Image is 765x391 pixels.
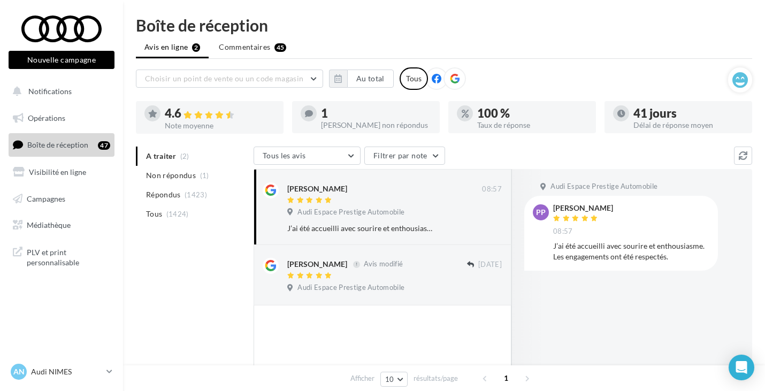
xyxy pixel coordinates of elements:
[498,370,515,387] span: 1
[27,140,88,149] span: Boîte de réception
[329,70,394,88] button: Au total
[6,188,117,210] a: Campagnes
[145,74,303,83] span: Choisir un point de vente ou un code magasin
[350,373,374,384] span: Afficher
[254,147,361,165] button: Tous les avis
[136,17,752,33] div: Boîte de réception
[27,194,65,203] span: Campagnes
[321,108,431,119] div: 1
[6,133,117,156] a: Boîte de réception47
[9,51,114,69] button: Nouvelle campagne
[297,283,404,293] span: Audi Espace Prestige Automobile
[347,70,394,88] button: Au total
[477,121,587,129] div: Taux de réponse
[6,161,117,183] a: Visibilité en ligne
[477,108,587,119] div: 100 %
[380,372,408,387] button: 10
[146,209,162,219] span: Tous
[185,190,207,199] span: (1423)
[364,147,445,165] button: Filtrer par note
[165,108,275,120] div: 4.6
[478,260,502,270] span: [DATE]
[31,366,102,377] p: Audi NIMES
[9,362,114,382] a: AN Audi NIMES
[482,185,502,194] span: 08:57
[27,245,110,268] span: PLV et print personnalisable
[287,259,347,270] div: [PERSON_NAME]
[146,170,196,181] span: Non répondus
[274,43,287,52] div: 45
[219,42,270,52] span: Commentaires
[28,87,72,96] span: Notifications
[297,208,404,217] span: Audi Espace Prestige Automobile
[27,220,71,229] span: Médiathèque
[166,210,189,218] span: (1424)
[6,214,117,236] a: Médiathèque
[29,167,86,177] span: Visibilité en ligne
[28,113,65,122] span: Opérations
[146,189,181,200] span: Répondus
[385,375,394,384] span: 10
[6,80,112,103] button: Notifications
[553,204,613,212] div: [PERSON_NAME]
[6,241,117,272] a: PLV et print personnalisable
[13,366,25,377] span: AN
[633,121,744,129] div: Délai de réponse moyen
[98,141,110,150] div: 47
[263,151,306,160] span: Tous les avis
[6,107,117,129] a: Opérations
[633,108,744,119] div: 41 jours
[553,227,573,236] span: 08:57
[364,260,403,269] span: Avis modifié
[287,223,432,234] div: J’ai été accueilli avec sourire et enthousiasme. Les engagements ont été respectés.
[400,67,428,90] div: Tous
[414,373,458,384] span: résultats/page
[321,121,431,129] div: [PERSON_NAME] non répondus
[287,183,347,194] div: [PERSON_NAME]
[553,241,709,262] div: J’ai été accueilli avec sourire et enthousiasme. Les engagements ont été respectés.
[536,207,546,218] span: PP
[729,355,754,380] div: Open Intercom Messenger
[550,182,657,191] span: Audi Espace Prestige Automobile
[165,122,275,129] div: Note moyenne
[136,70,323,88] button: Choisir un point de vente ou un code magasin
[200,171,209,180] span: (1)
